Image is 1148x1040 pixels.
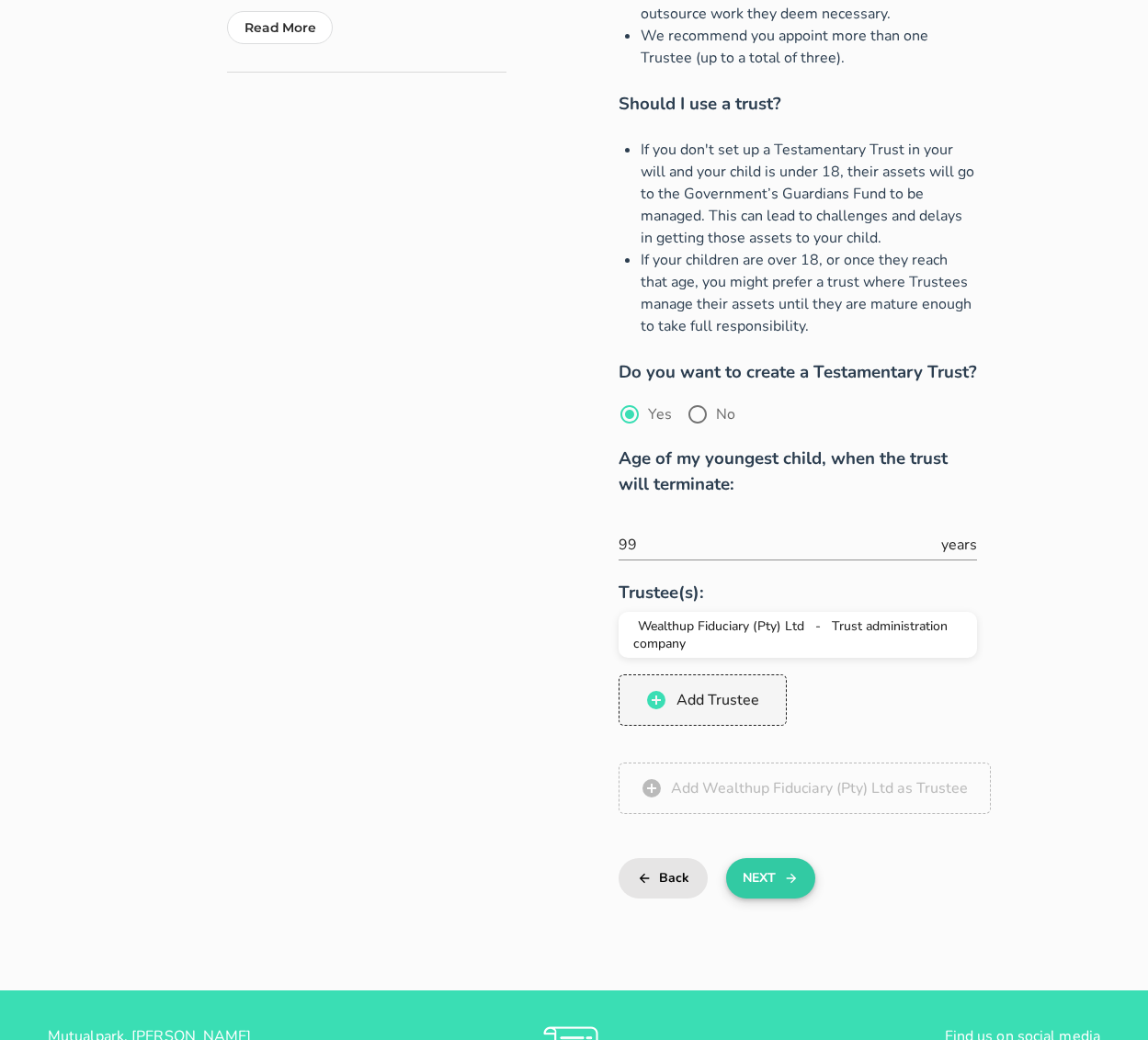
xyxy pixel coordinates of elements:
button: Add Trustee [619,674,787,726]
label: Yes [648,405,672,424]
span: Add Trustee [675,690,758,710]
span: Trust administration company [633,617,948,652]
li: If your children are over 18, or once they reach that age, you might prefer a trust where Trustee... [641,249,977,337]
button: Wealthup Fiduciary (Pty) Ltd - Trust administration company [619,612,977,658]
div: years [938,536,977,554]
li: We recommend you appoint more than one Trustee (up to a total of three). [641,25,977,69]
label: No [716,405,735,424]
h3: Age of my youngest child, when the trust will terminate: [619,446,977,497]
button: Read More [227,11,333,44]
h3: Do you want to create a Testamentary Trust? [619,359,977,385]
button: Next [726,858,815,899]
li: If you don't set up a Testamentary Trust in your will and your child is under 18, their assets wi... [641,139,977,249]
span: - [815,617,821,635]
h3: Should I use a trust? [619,91,977,117]
h3: Trustee(s): [619,580,977,605]
span: Wealthup Fiduciary (Pty) Ltd [638,617,804,635]
p: Read More [244,17,315,39]
button: Back [619,858,708,899]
